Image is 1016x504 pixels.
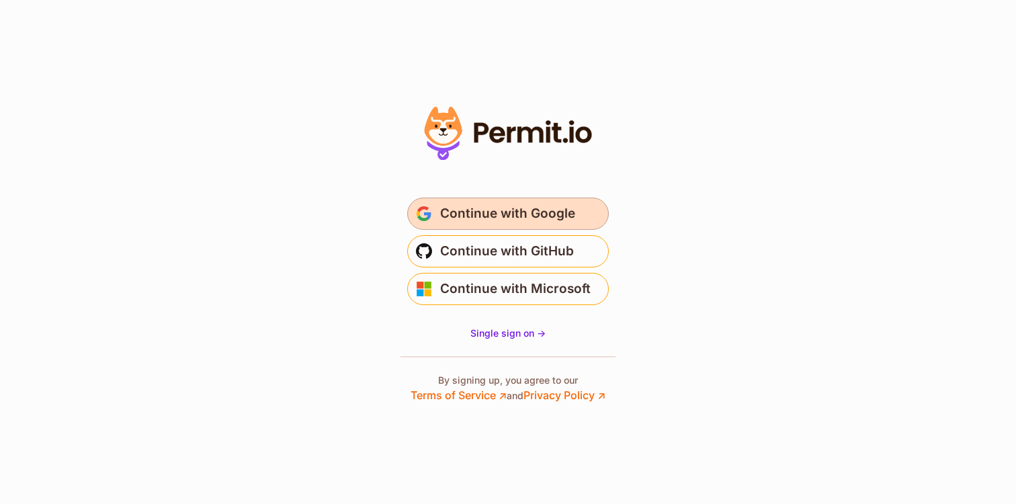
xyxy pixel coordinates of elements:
span: Continue with Microsoft [440,278,591,300]
button: Continue with GitHub [407,235,609,267]
span: Continue with GitHub [440,241,574,262]
span: Single sign on -> [470,327,546,339]
a: Privacy Policy ↗ [523,388,605,402]
p: By signing up, you agree to our and [411,374,605,403]
a: Single sign on -> [470,327,546,340]
button: Continue with Microsoft [407,273,609,305]
span: Continue with Google [440,203,575,224]
button: Continue with Google [407,198,609,230]
a: Terms of Service ↗ [411,388,507,402]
